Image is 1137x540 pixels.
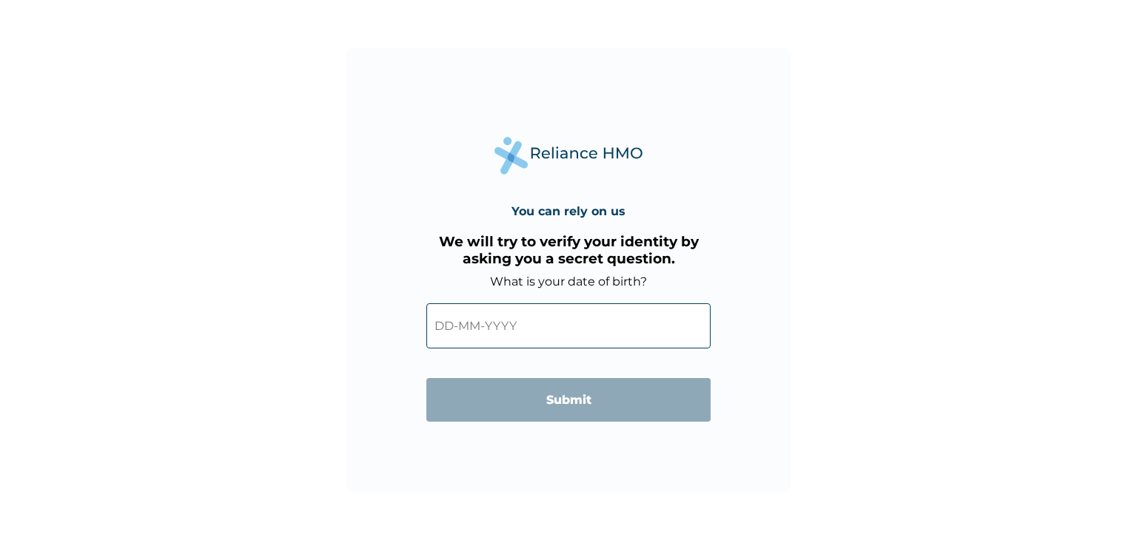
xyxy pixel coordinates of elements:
[494,137,643,175] img: Reliance Health's Logo
[426,303,711,348] input: DD-MM-YYYY
[426,378,711,422] input: Submit
[426,233,711,267] h3: We will try to verify your identity by asking you a secret question.
[490,274,647,288] label: What is your date of birth?
[512,204,625,218] h4: You can rely on us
